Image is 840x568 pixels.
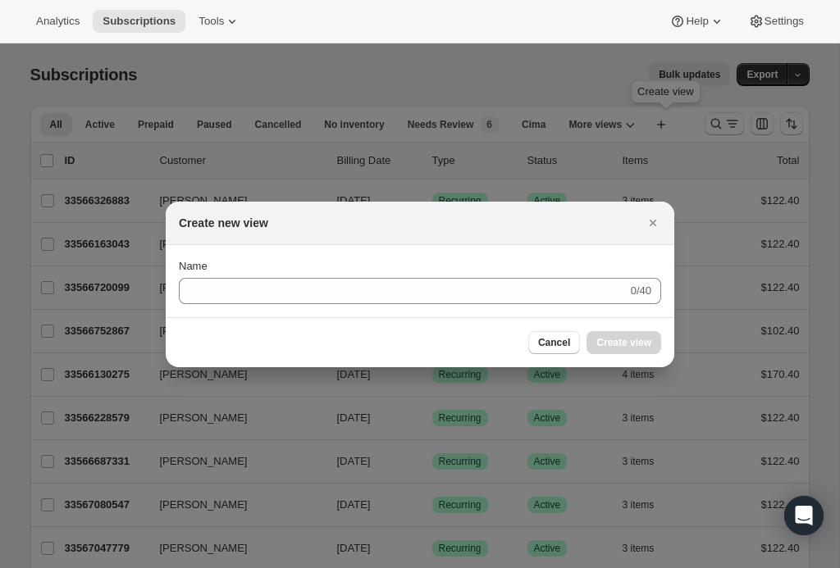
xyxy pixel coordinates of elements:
[784,496,824,535] div: Open Intercom Messenger
[660,10,734,33] button: Help
[199,15,224,28] span: Tools
[93,10,185,33] button: Subscriptions
[641,211,664,234] button: Close
[36,15,80,28] span: Analytics
[189,10,250,33] button: Tools
[686,15,708,28] span: Help
[179,260,208,272] span: Name
[103,15,176,28] span: Subscriptions
[528,331,580,354] button: Cancel
[179,215,268,231] h2: Create new view
[765,15,804,28] span: Settings
[738,10,814,33] button: Settings
[26,10,89,33] button: Analytics
[538,336,570,349] span: Cancel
